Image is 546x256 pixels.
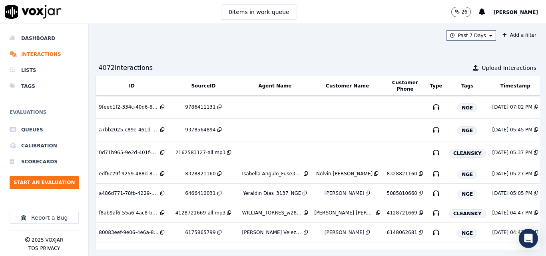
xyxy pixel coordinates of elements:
button: Upload Interactions [473,64,536,72]
div: [DATE] 05:05 PM [492,190,532,196]
div: 80083eef-9e06-4e6a-802a-bd2755ff2b50 [99,229,159,236]
button: [PERSON_NAME] [493,7,546,17]
div: Yeraldin Dias_3137_NGE [243,190,301,196]
button: Start an Evaluation [10,176,79,189]
span: NGE [457,190,477,198]
button: Past 7 Days [446,30,496,41]
span: NGE [457,126,477,135]
h6: Evaluations [10,107,79,122]
div: 0d71b965-9e2d-401f-b416-d516d8cac660 [99,149,159,156]
button: Add a filter [499,30,540,40]
div: [DATE] 05:27 PM [492,171,532,177]
div: 4128721669 [387,210,417,216]
span: [PERSON_NAME] [493,10,538,15]
a: Calibration [10,138,79,154]
a: Scorecards [10,154,79,170]
a: Tags [10,78,79,94]
a: Dashboard [10,30,79,46]
a: Lists [10,62,79,78]
button: TOS [28,245,38,252]
div: a486d771-78fb-4229-bace-9323a169ed3f [99,190,159,196]
div: [DATE] 07:02 PM [492,104,532,110]
div: Nolvin [PERSON_NAME] [316,171,373,177]
div: [DATE] 05:37 PM [492,149,532,156]
div: [DATE] 04:47 PM [492,210,532,216]
div: 9378564894 [185,127,215,133]
div: [DATE] 04:42 PM [492,229,532,236]
p: 26 [461,9,467,15]
div: 8328821160 [387,171,417,177]
div: [DATE] 05:45 PM [492,127,532,133]
div: 6466410031 [185,190,215,196]
p: 2025 Voxjar [32,237,63,243]
button: Report a Bug [10,212,79,224]
div: 6175865799 [185,229,215,236]
span: Upload Interactions [482,64,536,72]
button: Type [430,83,442,89]
button: Agent Name [258,83,291,89]
div: 6148062681 [387,229,417,236]
span: NGE [457,229,477,238]
button: Tags [461,83,473,89]
div: [PERSON_NAME] Velez_Fuse3039_NGE [242,229,302,236]
div: Open Intercom Messenger [519,229,538,248]
span: NGE [457,170,477,179]
a: Queues [10,122,79,138]
button: Privacy [40,245,60,252]
button: 0items in work queue [222,4,296,20]
div: [PERSON_NAME] [325,190,365,196]
button: 26 [451,7,471,17]
div: f8ab9af6-55a6-4ac8-b0a4-2cb2306fc3cc [99,210,159,216]
a: Interactions [10,46,79,62]
span: NGE [457,103,477,112]
div: [PERSON_NAME] [PERSON_NAME] [315,210,375,216]
div: 5085810660 [387,190,417,196]
img: voxjar logo [5,5,62,19]
div: WILLIAM_TORRES_w28518_CLEANSKY [242,210,302,216]
button: Customer Phone [387,79,423,92]
div: 2162583127-all.mp3 [175,149,225,156]
button: 26 [451,7,479,17]
button: ID [129,83,135,89]
span: CLEANSKY [449,149,486,158]
div: edf6c29f-9259-488d-8fdb-365968710f4b [99,171,159,177]
div: Isabella Angulo_Fuse3002_NGE [242,171,302,177]
div: 9feeb1f2-334c-40d6-8aa1-edf5f35428bf [99,104,159,110]
div: a7bb2025-c89e-461d-880d-a1b7502698fd [99,127,159,133]
span: CLEANSKY [449,209,486,218]
div: 9786411131 [185,104,215,110]
div: [PERSON_NAME] [325,229,365,236]
button: Customer Name [326,83,369,89]
button: SourceID [191,83,215,89]
div: 4072 Interaction s [98,63,153,73]
button: Timestamp [500,83,530,89]
div: 4128721669-all.mp3 [175,210,225,216]
div: 8328821160 [185,171,215,177]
